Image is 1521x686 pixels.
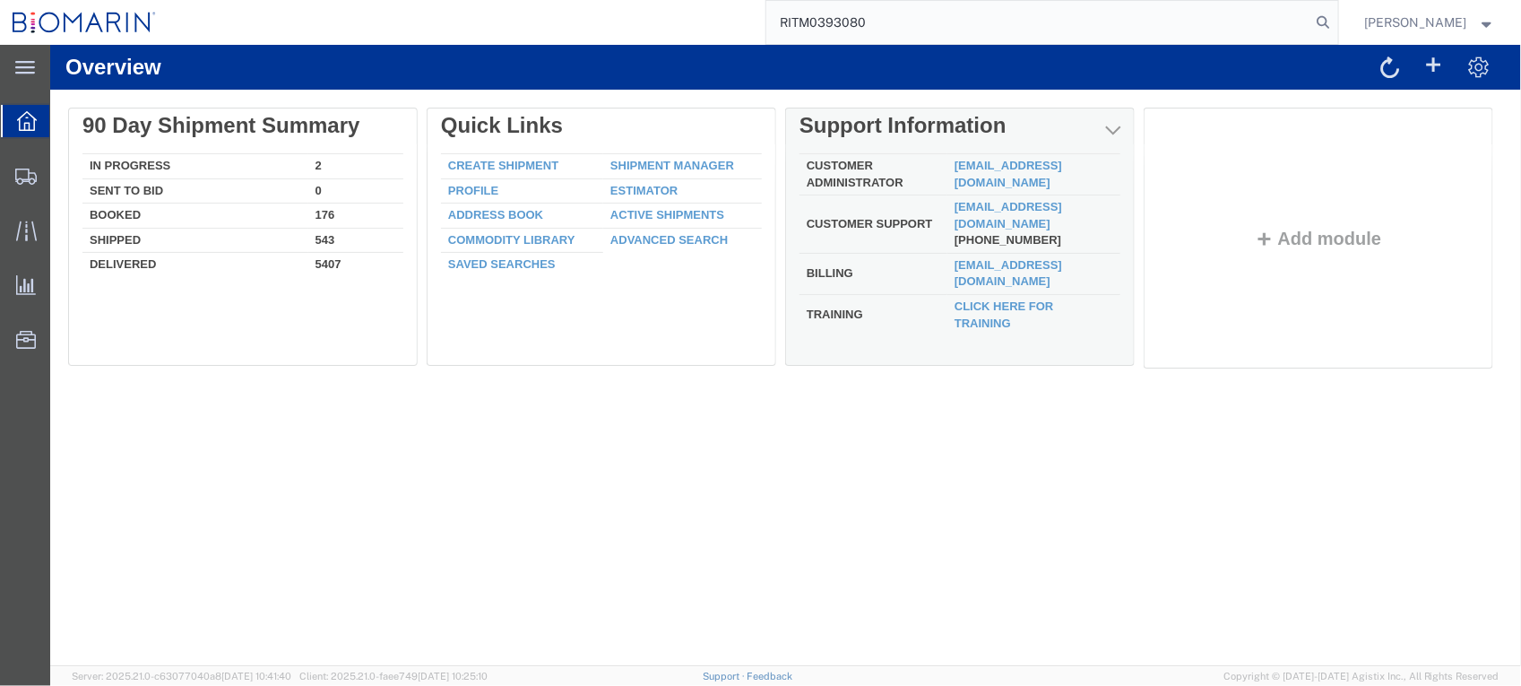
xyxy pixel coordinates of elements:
a: Profile [398,139,448,152]
span: [DATE] 10:41:40 [221,671,291,682]
a: Support [703,671,748,682]
span: Client: 2025.21.0-faee749 [299,671,488,682]
span: [DATE] 10:25:10 [418,671,488,682]
td: Billing [749,208,897,249]
td: 0 [258,134,353,159]
td: 543 [258,183,353,208]
td: 176 [258,159,353,184]
td: Delivered [32,208,258,229]
td: [PHONE_NUMBER] [897,151,1070,209]
a: Click here for training [904,255,1004,285]
span: Carrie Lai [1365,13,1467,32]
td: Customer Support [749,151,897,209]
a: Commodity Library [398,188,525,202]
input: Search for shipment number, reference number [766,1,1311,44]
td: Sent To Bid [32,134,258,159]
div: Support Information [749,68,1070,93]
a: [EMAIL_ADDRESS][DOMAIN_NAME] [904,213,1012,244]
td: 5407 [258,208,353,229]
button: Add module [1200,184,1337,204]
a: Estimator [560,139,627,152]
a: Saved Searches [398,213,506,226]
td: Training [749,249,897,287]
a: [EMAIL_ADDRESS][DOMAIN_NAME] [904,114,1012,144]
img: logo [13,9,156,36]
td: Booked [32,159,258,184]
td: Shipped [32,183,258,208]
a: Advanced Search [560,188,678,202]
span: Copyright © [DATE]-[DATE] Agistix Inc., All Rights Reserved [1223,669,1499,684]
button: [PERSON_NAME] [1364,12,1497,33]
td: 2 [258,109,353,135]
span: Server: 2025.21.0-c63077040a8 [72,671,291,682]
td: Customer Administrator [749,109,897,151]
a: Shipment Manager [560,114,684,127]
iframe: FS Legacy Container [50,45,1521,667]
a: Active Shipments [560,163,674,177]
a: [EMAIL_ADDRESS][DOMAIN_NAME] [904,155,1012,186]
a: Address Book [398,163,493,177]
a: Create Shipment [398,114,508,127]
a: Feedback [748,671,793,682]
div: Quick Links [391,68,712,93]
